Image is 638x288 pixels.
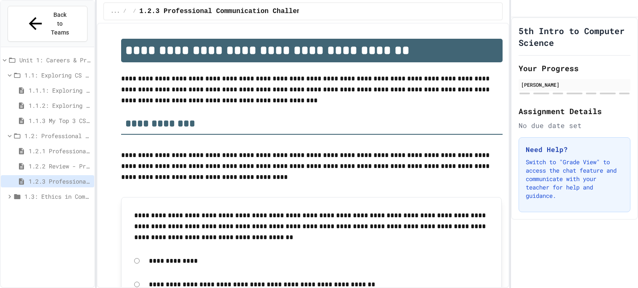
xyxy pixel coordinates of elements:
[29,86,91,95] span: 1.1.1: Exploring CS Careers
[123,8,126,15] span: /
[24,131,91,140] span: 1.2: Professional Communication
[24,71,91,80] span: 1.1: Exploring CS Careers
[29,101,91,110] span: 1.1.2: Exploring CS Careers - Review
[519,62,630,74] h2: Your Progress
[19,56,91,64] span: Unit 1: Careers & Professionalism
[133,8,136,15] span: /
[50,11,70,37] span: Back to Teams
[526,158,623,200] p: Switch to "Grade View" to access the chat feature and communicate with your teacher for help and ...
[29,116,91,125] span: 1.1.3 My Top 3 CS Careers!
[29,162,91,171] span: 1.2.2 Review - Professional Communication
[111,8,120,15] span: ...
[29,177,91,186] span: 1.2.3 Professional Communication Challenge
[29,147,91,155] span: 1.2.1 Professional Communication
[519,120,630,131] div: No due date set
[519,25,630,48] h1: 5th Intro to Computer Science
[526,144,623,155] h3: Need Help?
[519,105,630,117] h2: Assignment Details
[521,81,628,88] div: [PERSON_NAME]
[139,6,309,16] span: 1.2.3 Professional Communication Challenge
[8,6,87,42] button: Back to Teams
[24,192,91,201] span: 1.3: Ethics in Computing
